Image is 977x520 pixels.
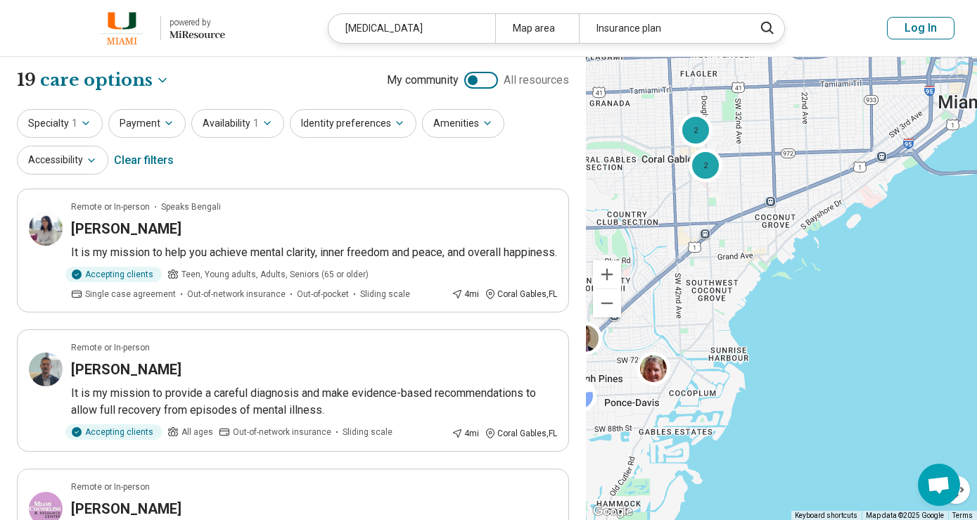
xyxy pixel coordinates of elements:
div: 2 [689,148,723,182]
p: It is my mission to help you achieve mental clarity, inner freedom and peace, and overall happiness. [71,244,557,261]
div: 2 [679,113,713,147]
span: All ages [181,426,213,438]
p: Remote or In-person [71,341,150,354]
button: Log In [887,17,954,39]
h1: 19 [17,68,170,92]
span: care options [40,68,153,92]
span: All resources [504,72,569,89]
span: Map data ©2025 Google [866,512,944,519]
div: Accepting clients [65,267,162,282]
div: [MEDICAL_DATA] [328,14,495,43]
button: Specialty1 [17,109,103,138]
div: powered by [170,16,225,29]
h3: [PERSON_NAME] [71,499,181,519]
button: Availability1 [191,109,284,138]
h3: [PERSON_NAME] [71,219,181,239]
span: 1 [72,116,77,131]
span: My community [387,72,459,89]
img: University of Miami [92,11,152,45]
span: Out-of-network insurance [233,426,331,438]
button: Amenities [422,109,504,138]
div: Coral Gables , FL [485,427,557,440]
p: Remote or In-person [71,201,150,213]
p: It is my mission to provide a careful diagnosis and make evidence-based recommendations to allow ... [71,385,557,419]
div: Map area [495,14,579,43]
div: Accepting clients [65,424,162,440]
button: Identity preferences [290,109,416,138]
div: Clear filters [114,144,174,177]
span: 1 [253,116,259,131]
button: Payment [108,109,186,138]
p: Remote or In-person [71,481,150,493]
span: Sliding scale [360,288,410,300]
button: Accessibility [17,146,108,175]
a: Open chat [918,464,960,506]
button: Care options [40,68,170,92]
a: Terms [952,512,973,519]
span: Out-of-pocket [297,288,349,300]
span: Out-of-network insurance [187,288,286,300]
span: Sliding scale [343,426,392,438]
button: Zoom in [593,260,621,288]
div: 4 mi [452,427,479,440]
a: University of Miamipowered by [23,11,225,45]
div: Insurance plan [579,14,746,43]
span: Teen, Young adults, Adults, Seniors (65 or older) [181,268,369,281]
div: Coral Gables , FL [485,288,557,300]
span: Speaks Bengali [161,201,221,213]
h3: [PERSON_NAME] [71,360,181,379]
div: 4 mi [452,288,479,300]
button: Zoom out [593,289,621,317]
span: Single case agreement [85,288,176,300]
